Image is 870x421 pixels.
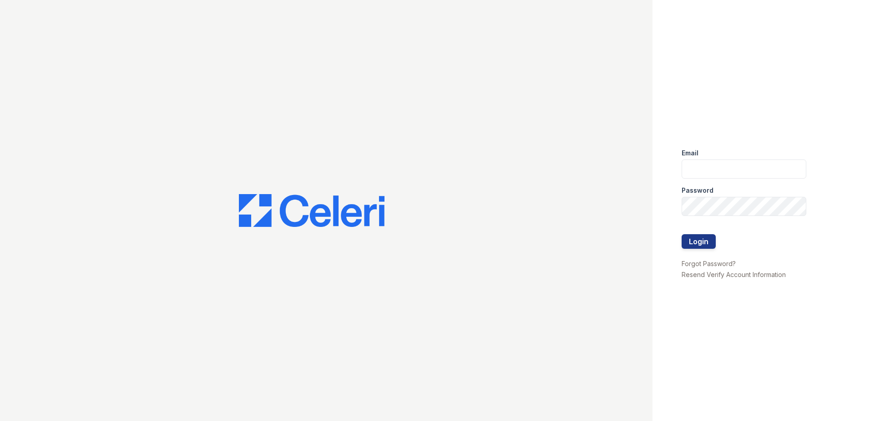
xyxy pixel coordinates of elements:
[682,271,786,278] a: Resend Verify Account Information
[682,149,698,158] label: Email
[682,234,716,249] button: Login
[239,194,384,227] img: CE_Logo_Blue-a8612792a0a2168367f1c8372b55b34899dd931a85d93a1a3d3e32e68fde9ad4.png
[682,260,736,267] a: Forgot Password?
[682,186,713,195] label: Password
